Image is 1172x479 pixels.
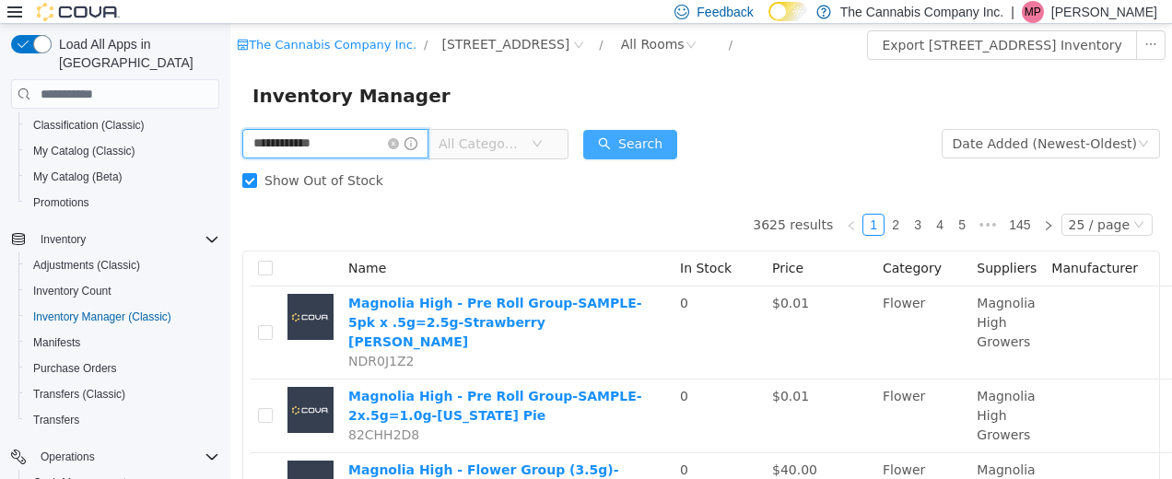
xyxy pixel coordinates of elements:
span: 0 [450,365,458,380]
a: 145 [773,191,805,211]
a: icon: shopThe Cannabis Company Inc. [6,14,186,28]
a: 2 [655,191,675,211]
span: Inventory [41,232,86,247]
span: Adjustments (Classic) [26,254,219,276]
a: 3 [677,191,697,211]
span: Promotions [26,192,219,214]
span: 0 [450,272,458,286]
span: Inventory Count [26,280,219,302]
button: My Catalog (Beta) [18,164,227,190]
i: icon: left [615,196,627,207]
button: Inventory [33,228,93,251]
i: icon: right [813,196,824,207]
span: $40.00 [542,438,587,453]
span: $0.01 [542,365,579,380]
span: 0 [450,438,458,453]
a: Transfers (Classic) [26,383,133,405]
li: 1 [632,190,654,212]
span: Purchase Orders [33,361,117,376]
span: $0.01 [542,272,579,286]
span: Inventory Manager (Classic) [33,310,171,324]
a: Purchase Orders [26,357,124,380]
a: Promotions [26,192,97,214]
span: / [193,14,197,28]
span: My Catalog (Classic) [26,140,219,162]
a: My Catalog (Beta) [26,166,130,188]
span: Name [118,237,156,251]
li: Next Page [807,190,829,212]
span: Suppliers [746,237,806,251]
span: Price [542,237,573,251]
p: The Cannabis Company Inc. [840,1,1003,23]
span: Magnolia High Growers [746,365,804,418]
a: Magnolia High - Pre Roll Group-SAMPLE-5pk x .5g=2.5g-Strawberry [PERSON_NAME] [118,272,412,325]
a: Adjustments (Classic) [26,254,147,276]
span: NDR0J1Z2 [118,330,183,345]
button: icon: ellipsis [906,6,935,36]
span: Inventory Count [33,284,111,298]
img: Magnolia High - Pre Roll Group-SAMPLE-2x.5g=1.0g-Georgia Pie placeholder [57,363,103,409]
p: | [1011,1,1014,23]
a: 1 [633,191,653,211]
li: 2 [654,190,676,212]
a: Transfers [26,409,87,431]
button: Operations [33,446,102,468]
span: In Stock [450,237,501,251]
li: 5 [721,190,743,212]
span: Classification (Classic) [33,118,145,133]
span: My Catalog (Beta) [33,169,123,184]
li: 3 [676,190,698,212]
button: Transfers (Classic) [18,381,227,407]
i: icon: shop [6,15,18,27]
li: 145 [772,190,806,212]
div: Mitch Parker [1022,1,1044,23]
li: 4 [698,190,721,212]
a: Inventory Count [26,280,119,302]
span: Show Out of Stock [27,149,160,164]
button: Export [STREET_ADDRESS] Inventory [637,6,906,36]
a: Classification (Classic) [26,114,152,136]
div: All Rooms [391,6,454,34]
span: 939 Brookway Blvd, Suite L [211,10,339,30]
a: My Catalog (Classic) [26,140,143,162]
button: Inventory Count [18,278,227,304]
span: All Categories [208,111,292,129]
button: Inventory Manager (Classic) [18,304,227,330]
a: Magnolia High - Flower Group (3.5g)-Grandpas Stash [118,438,388,473]
i: icon: down [301,114,312,127]
span: Purchase Orders [26,357,219,380]
button: Purchase Orders [18,356,227,381]
button: Manifests [18,330,227,356]
button: Promotions [18,190,227,216]
div: 25 / page [838,191,899,211]
span: Load All Apps in [GEOGRAPHIC_DATA] [52,35,219,72]
span: My Catalog (Classic) [33,144,135,158]
span: Transfers (Classic) [33,387,125,402]
a: Manifests [26,332,88,354]
td: Flower [645,356,739,429]
button: My Catalog (Classic) [18,138,227,164]
span: Inventory Manager (Classic) [26,306,219,328]
span: / [369,14,372,28]
span: 82CHH2D8 [118,403,189,418]
span: Manufacturer [821,237,908,251]
button: icon: searchSearch [353,106,447,135]
i: icon: down [908,114,919,127]
a: Magnolia High - Pre Roll Group-SAMPLE-2x.5g=1.0g-[US_STATE] Pie [118,365,412,399]
span: Inventory [33,228,219,251]
span: Dark Mode [768,21,769,22]
span: MP [1025,1,1041,23]
span: Transfers (Classic) [26,383,219,405]
span: Classification (Classic) [26,114,219,136]
img: Magnolia High - Pre Roll Group-SAMPLE-5pk x .5g=2.5g-Strawberry Gary placeholder [57,270,103,316]
div: Date Added (Newest-Oldest) [722,106,907,134]
span: / [498,14,502,28]
a: 5 [721,191,742,211]
span: ••• [743,190,772,212]
li: 3625 results [522,190,603,212]
span: Inventory Manager [22,57,231,87]
span: Manifests [26,332,219,354]
span: Transfers [26,409,219,431]
span: Operations [41,450,95,464]
span: Category [652,237,711,251]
